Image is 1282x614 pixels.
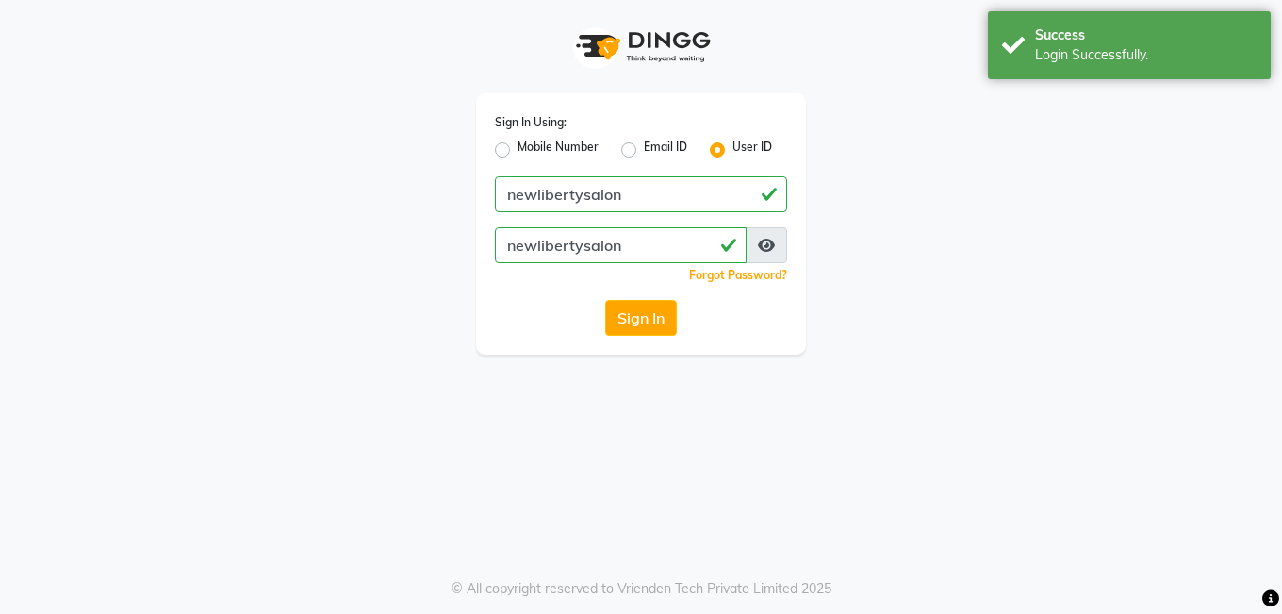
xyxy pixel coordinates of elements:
img: logo1.svg [566,19,716,75]
label: Email ID [644,139,687,161]
input: Username [495,176,787,212]
button: Sign In [605,300,677,336]
input: Username [495,227,747,263]
label: Mobile Number [518,139,599,161]
label: User ID [732,139,772,161]
div: Login Successfully. [1035,45,1257,65]
div: Success [1035,25,1257,45]
a: Forgot Password? [689,268,787,282]
label: Sign In Using: [495,114,567,131]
